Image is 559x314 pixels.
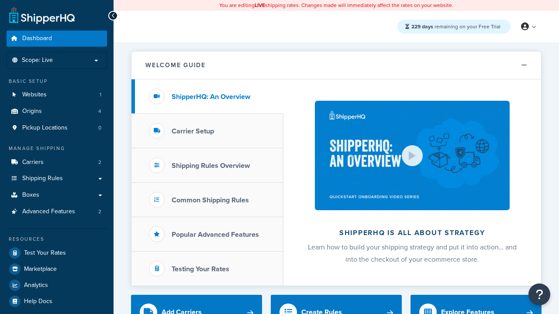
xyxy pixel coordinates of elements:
[172,231,259,239] h3: Popular Advanced Features
[7,87,107,103] a: Websites1
[7,294,107,309] a: Help Docs
[172,162,250,170] h3: Shipping Rules Overview
[411,23,500,31] span: remaining on your Free Trial
[255,1,265,9] b: LIVE
[7,154,107,171] a: Carriers2
[172,196,249,204] h3: Common Shipping Rules
[24,298,52,305] span: Help Docs
[24,282,48,289] span: Analytics
[7,204,107,220] a: Advanced Features2
[22,108,42,115] span: Origins
[528,283,550,305] button: Open Resource Center
[7,277,107,293] a: Analytics
[7,120,107,136] li: Pickup Locations
[98,208,101,215] span: 2
[307,229,518,237] h2: ShipperHQ is all about strategy
[145,62,206,68] h2: Welcome Guide
[308,242,517,264] span: Learn how to build your shipping strategy and put it into action… and into the checkout of your e...
[100,91,101,99] span: 1
[22,91,47,99] span: Websites
[7,204,107,220] li: Advanced Features
[7,154,107,171] li: Carriers
[7,103,107,119] li: Origins
[7,120,107,136] a: Pickup Locations0
[24,266,57,273] span: Marketplace
[131,51,541,79] button: Welcome Guide
[22,124,68,132] span: Pickup Locations
[7,235,107,243] div: Resources
[22,191,39,199] span: Boxes
[172,127,214,135] h3: Carrier Setup
[7,31,107,47] a: Dashboard
[22,175,63,182] span: Shipping Rules
[22,208,75,215] span: Advanced Features
[172,265,229,273] h3: Testing Your Rates
[22,35,52,42] span: Dashboard
[22,159,44,166] span: Carriers
[7,87,107,103] li: Websites
[98,108,101,115] span: 4
[7,103,107,119] a: Origins4
[7,245,107,261] a: Test Your Rates
[7,78,107,85] div: Basic Setup
[315,101,510,210] img: ShipperHQ is all about strategy
[98,159,101,166] span: 2
[172,93,250,101] h3: ShipperHQ: An Overview
[7,187,107,203] a: Boxes
[7,145,107,152] div: Manage Shipping
[7,171,107,187] a: Shipping Rules
[22,57,53,64] span: Scope: Live
[7,261,107,277] a: Marketplace
[411,23,433,31] strong: 229 days
[24,249,66,257] span: Test Your Rates
[98,124,101,132] span: 0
